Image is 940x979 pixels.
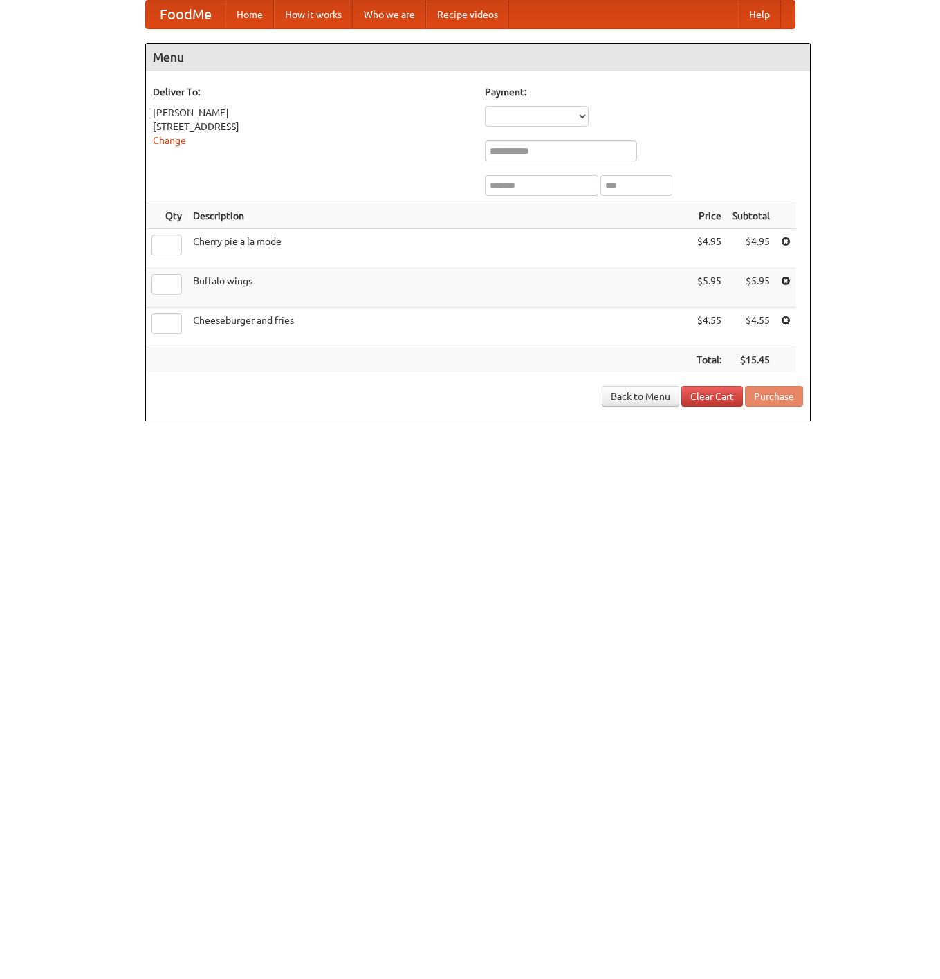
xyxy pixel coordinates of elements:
h5: Deliver To: [153,85,471,99]
div: [STREET_ADDRESS] [153,120,471,134]
td: $4.55 [691,308,727,347]
a: Recipe videos [426,1,509,28]
div: [PERSON_NAME] [153,106,471,120]
a: Who we are [353,1,426,28]
td: $4.95 [691,229,727,268]
a: How it works [274,1,353,28]
th: Total: [691,347,727,373]
button: Purchase [745,386,803,407]
h4: Menu [146,44,810,71]
a: Help [738,1,781,28]
th: $15.45 [727,347,775,373]
td: Cheeseburger and fries [187,308,691,347]
a: Change [153,135,186,146]
a: Home [225,1,274,28]
th: Subtotal [727,203,775,229]
td: $5.95 [727,268,775,308]
th: Description [187,203,691,229]
a: Back to Menu [602,386,679,407]
a: Clear Cart [681,386,743,407]
th: Price [691,203,727,229]
th: Qty [146,203,187,229]
a: FoodMe [146,1,225,28]
td: Buffalo wings [187,268,691,308]
td: $4.55 [727,308,775,347]
td: Cherry pie a la mode [187,229,691,268]
td: $5.95 [691,268,727,308]
td: $4.95 [727,229,775,268]
h5: Payment: [485,85,803,99]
